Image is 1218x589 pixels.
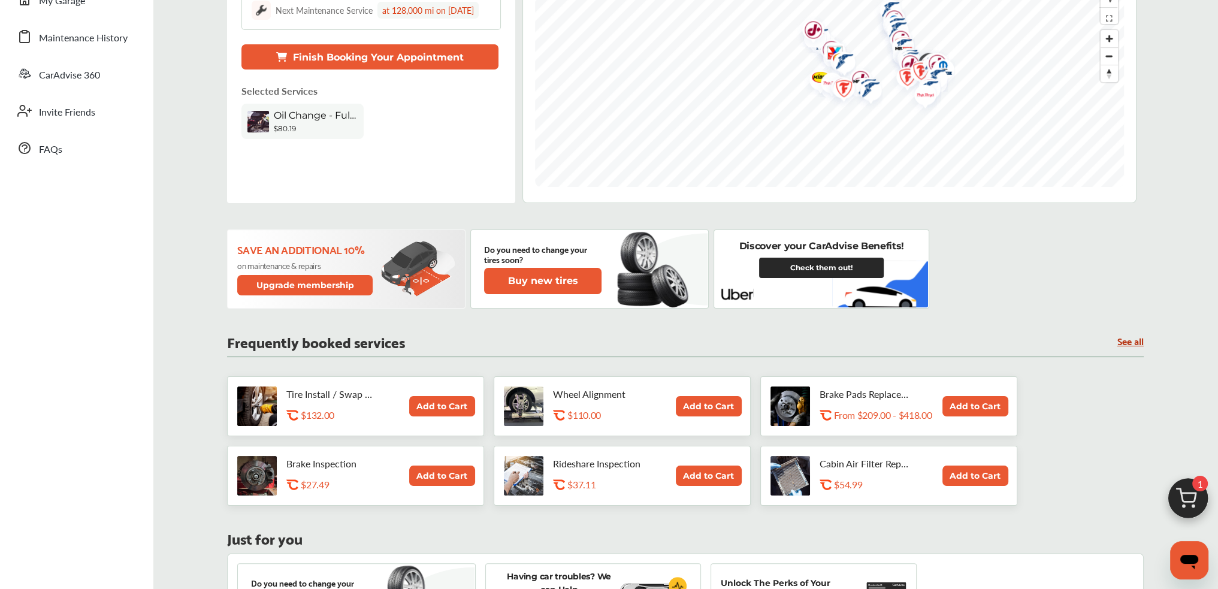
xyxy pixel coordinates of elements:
[11,58,141,89] a: CarAdvise 360
[39,105,95,120] span: Invite Friends
[832,261,928,307] img: uber-vehicle.2721b44f.svg
[917,61,947,96] div: Map marker
[874,7,906,41] img: logo-mopar.png
[847,71,877,106] div: Map marker
[793,13,825,51] img: logo-jiffylube.png
[811,33,843,71] img: logo-jiffylube.png
[800,64,830,95] div: Map marker
[883,31,913,66] div: Map marker
[887,42,917,73] div: Map marker
[301,479,412,490] div: $27.49
[237,275,373,295] button: Upgrade membership
[739,240,904,253] p: Discover your CarAdvise Benefits!
[553,388,643,400] p: Wheel Alignment
[484,244,602,264] p: Do you need to change your tires soon?
[237,386,277,426] img: tire-install-swap-tires-thumb.jpg
[815,36,847,74] img: logo-valvoline.png
[884,38,915,64] img: logo-mrtire.png
[824,72,856,110] img: logo-firestone.png
[1101,65,1118,82] button: Reset bearing to north
[923,53,953,87] div: Map marker
[377,2,479,19] div: at 128,000 mi on [DATE]
[227,532,303,543] p: Just for you
[883,29,913,67] div: Map marker
[1101,48,1118,65] span: Zoom out
[888,41,920,77] img: logo-goodyear.png
[553,458,643,469] p: Rideshare Inspection
[901,55,933,92] img: logo-firestone.png
[616,226,695,312] img: new-tire.a0c7fe23.svg
[811,33,841,71] div: Map marker
[901,55,931,92] div: Map marker
[841,63,872,101] img: logo-jiffylube.png
[11,95,141,126] a: Invite Friends
[878,14,909,49] img: logo-goodyear.png
[1101,47,1118,65] button: Zoom out
[1117,336,1144,346] a: See all
[276,4,373,16] div: Next Maintenance Service
[878,14,908,49] div: Map marker
[39,142,62,158] span: FAQs
[824,72,854,110] div: Map marker
[874,2,906,40] img: logo-jiffylube.png
[770,456,810,496] img: cabin-air-filter-replacement-thumb.jpg
[484,268,602,294] button: Buy new tires
[917,61,948,96] img: logo-goodyear.png
[824,46,856,81] img: logo-goodyear.png
[822,71,852,108] div: Map marker
[890,47,920,85] div: Map marker
[247,111,269,132] img: oil-change-thumb.jpg
[770,386,810,426] img: brake-pads-replacement-thumb.jpg
[721,285,754,304] img: uber-logo.8ea76b89.svg
[812,67,844,104] img: logo-pepboys.png
[881,23,912,61] img: logo-jiffylube.png
[909,71,939,109] div: Map marker
[851,74,881,109] div: Map marker
[241,44,498,70] button: Finish Booking Your Appointment
[381,241,455,297] img: update-membership.81812027.svg
[884,38,914,64] div: Map marker
[1170,541,1208,579] iframe: Button to launch messaging window
[11,132,141,164] a: FAQs
[890,47,922,85] img: logo-jiffylube.png
[923,53,955,87] img: logo-mopar.png
[39,68,100,83] span: CarAdvise 360
[890,44,920,79] div: Map marker
[847,71,879,106] img: logo-goodyear.png
[799,20,829,56] div: Map marker
[759,258,884,278] a: Check them out!
[274,124,296,133] b: $80.19
[793,13,823,51] div: Map marker
[917,47,949,84] img: logo-jiffylube.png
[237,243,374,256] p: Save an additional 10%
[805,28,835,62] div: Map marker
[237,261,374,270] p: on maintenance & repairs
[887,61,917,98] div: Map marker
[914,46,945,81] img: logo-goodyear.png
[890,44,921,79] img: logo-goodyear.png
[834,409,932,421] p: From $209.00 - $418.00
[917,47,947,84] div: Map marker
[911,49,943,80] img: Midas+Logo_RGB.png
[876,10,906,45] div: Map marker
[914,46,944,81] div: Map marker
[883,31,915,66] img: logo-goodyear.png
[909,73,941,108] img: logo-goodyear.png
[821,45,853,76] img: Midas+Logo_RGB.png
[824,46,854,81] div: Map marker
[881,23,911,61] div: Map marker
[851,74,882,109] img: logo-goodyear.png
[805,28,836,62] img: logo-mopar.png
[567,409,679,421] div: $110.00
[286,388,376,400] p: Tire Install / Swap Tires
[301,409,412,421] div: $132.00
[1101,30,1118,47] button: Zoom in
[909,71,941,109] img: logo-jiffylube.png
[821,45,851,76] div: Map marker
[286,458,376,469] p: Brake Inspection
[942,466,1008,486] button: Add to Cart
[799,20,831,56] img: logo-goodyear.png
[916,67,946,92] div: Map marker
[237,456,277,496] img: brake-inspection-thumb.jpg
